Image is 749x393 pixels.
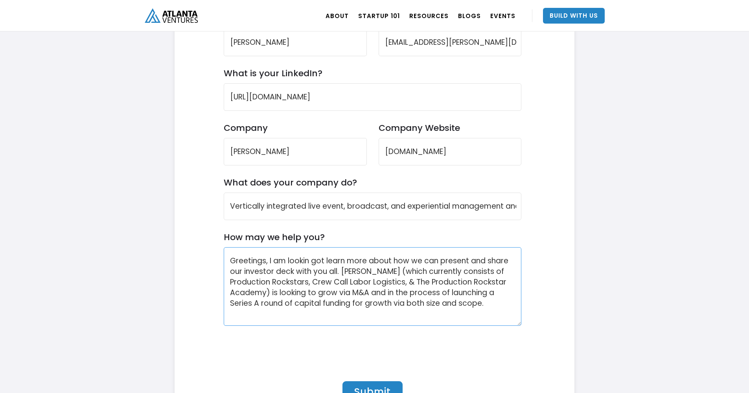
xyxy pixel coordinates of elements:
input: Company Description [224,193,522,220]
label: Company Website [379,123,522,133]
a: BLOGS [458,5,481,27]
input: Full Name [224,29,367,56]
iframe: reCAPTCHA [224,334,343,364]
a: Build With Us [543,8,605,24]
input: Company Name [224,138,367,165]
label: How may we help you? [224,232,325,242]
a: RESOURCES [409,5,449,27]
input: Company Email [379,29,522,56]
label: Company [224,123,367,133]
a: Startup 101 [358,5,400,27]
a: EVENTS [490,5,515,27]
input: LinkedIn [224,83,522,111]
input: Company Website [379,138,522,165]
a: ABOUT [326,5,349,27]
label: What does your company do? [224,177,357,188]
label: What is your LinkedIn? [224,68,322,79]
